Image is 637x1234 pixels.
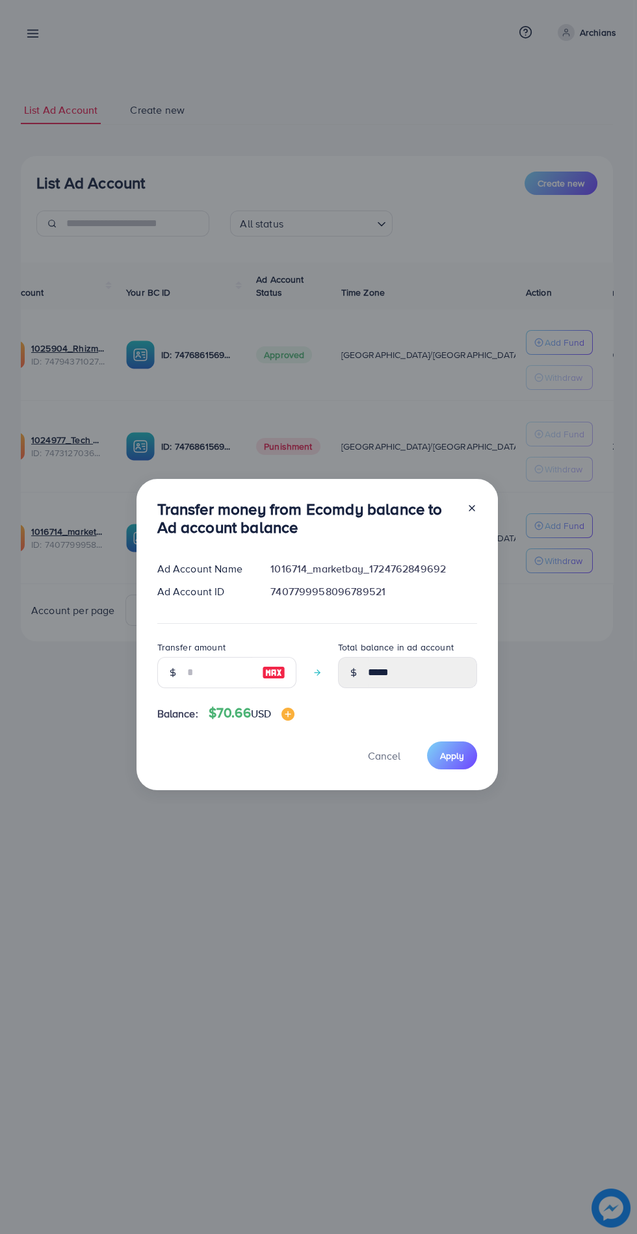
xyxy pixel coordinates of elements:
span: USD [251,706,271,721]
h3: Transfer money from Ecomdy balance to Ad account balance [157,500,456,537]
h4: $70.66 [209,705,294,721]
img: image [281,708,294,721]
span: Apply [440,749,464,762]
label: Transfer amount [157,641,226,654]
label: Total balance in ad account [338,641,454,654]
span: Balance: [157,706,198,721]
div: Ad Account ID [147,584,261,599]
span: Cancel [368,749,400,763]
div: 1016714_marketbay_1724762849692 [260,561,487,576]
button: Cancel [352,741,417,769]
div: 7407799958096789521 [260,584,487,599]
button: Apply [427,741,477,769]
img: image [262,665,285,680]
div: Ad Account Name [147,561,261,576]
